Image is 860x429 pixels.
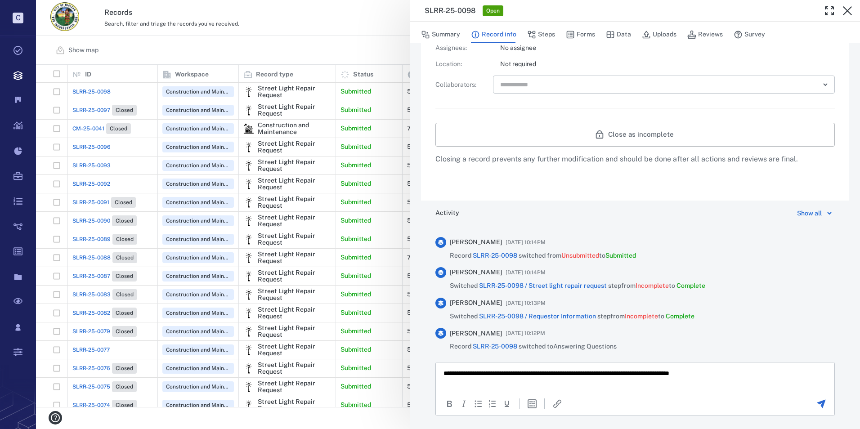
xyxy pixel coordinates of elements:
[13,13,23,23] p: C
[435,209,459,218] h6: Activity
[421,26,460,43] button: Summary
[473,252,517,259] a: SLRR-25-0098
[435,44,489,53] p: Assignees :
[479,313,596,320] a: SLRR-25-0098 / Requestor Information
[676,282,705,289] span: Complete
[816,398,827,409] button: Send the comment
[506,328,545,339] span: [DATE] 10:12PM
[553,343,617,350] span: Answering Questions
[436,362,834,391] iframe: Rich Text Area
[819,78,832,91] button: Open
[450,312,694,321] span: Switched step from to
[450,282,705,290] span: Switched step from to
[425,5,475,16] h3: SLRR-25-0098
[636,282,669,289] span: Incomplete
[435,123,835,146] button: Close as incomplete
[450,268,502,277] span: [PERSON_NAME]
[820,2,838,20] button: Toggle Fullscreen
[450,342,617,351] span: Record switched to
[435,80,489,89] p: Collaborators :
[734,26,765,43] button: Survey
[642,26,676,43] button: Uploads
[605,252,636,259] span: Submitted
[20,6,39,14] span: Help
[502,398,512,409] button: Underline
[561,252,599,259] span: Unsubmitted
[566,26,595,43] button: Forms
[450,299,502,308] span: [PERSON_NAME]
[435,60,489,69] p: Location :
[500,60,835,69] p: Not required
[838,2,856,20] button: Close
[506,267,546,278] span: [DATE] 10:14PM
[479,282,607,289] a: SLRR-25-0098 / Street light repair request
[473,343,517,350] a: SLRR-25-0098
[687,26,723,43] button: Reviews
[473,398,484,409] div: Bullet list
[666,313,694,320] span: Complete
[527,26,555,43] button: Steps
[606,26,631,43] button: Data
[450,251,636,260] span: Record switched from to
[527,398,537,409] button: Insert template
[506,298,546,308] span: [DATE] 10:13PM
[435,154,835,165] p: Closing a record prevents any further modification and should be done after all actions and revie...
[797,208,822,219] div: Show all
[484,7,502,15] span: Open
[506,237,546,248] span: [DATE] 10:14PM
[625,313,658,320] span: Incomplete
[450,238,502,247] span: [PERSON_NAME]
[500,44,835,53] p: No assignee
[487,398,498,409] div: Numbered list
[471,26,516,43] button: Record info
[552,398,563,409] button: Insert/edit link
[450,329,502,338] span: [PERSON_NAME]
[444,398,455,409] button: Bold
[458,398,469,409] button: Italic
